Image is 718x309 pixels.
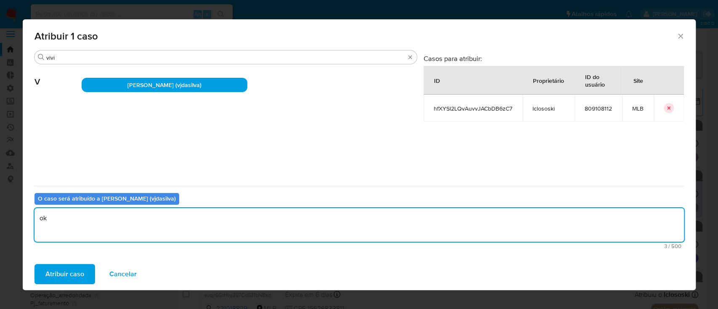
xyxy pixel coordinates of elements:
span: Atribuir caso [45,265,84,283]
div: ID [424,70,450,90]
button: Borrar [407,54,413,61]
b: O caso será atribuído a [PERSON_NAME] (vjdasilva) [38,194,176,203]
span: hfXYSI2LQvAuvvJACbDB6zC7 [434,105,512,112]
button: icon-button [664,103,674,113]
span: MLB [632,105,644,112]
span: Atribuir 1 caso [34,31,677,41]
button: Fechar a janela [676,32,684,40]
div: Site [623,70,653,90]
span: 809108112 [585,105,612,112]
button: Atribuir caso [34,264,95,284]
div: assign-modal [23,19,696,290]
input: Analista de pesquisa [46,54,405,61]
div: [PERSON_NAME] (vjdasilva) [82,78,248,92]
span: lclososki [533,105,564,112]
button: Cancelar [98,264,148,284]
h3: Casos para atribuir: [424,54,684,63]
button: Buscar [38,54,45,61]
span: [PERSON_NAME] (vjdasilva) [127,81,201,89]
span: Cancelar [109,265,137,283]
span: V [34,64,82,87]
textarea: ok [34,208,684,242]
span: Máximo 500 caracteres [37,243,681,249]
div: Proprietário [523,70,574,90]
div: ID do usuário [575,66,622,94]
